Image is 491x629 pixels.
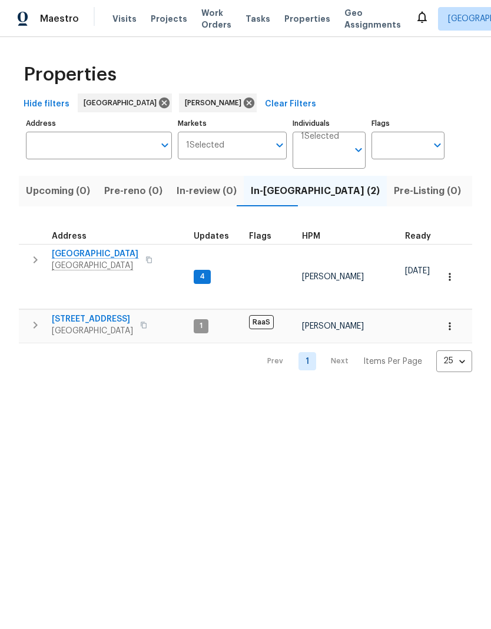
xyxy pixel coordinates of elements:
[40,13,79,25] span: Maestro
[301,132,339,142] span: 1 Selected
[405,232,442,240] div: Earliest renovation start date (first business day after COE or Checkout)
[177,183,237,199] span: In-review (0)
[52,232,87,240] span: Address
[436,346,472,376] div: 25
[24,69,117,81] span: Properties
[178,120,287,127] label: Markets
[249,232,271,240] span: Flags
[302,273,364,281] span: [PERSON_NAME]
[151,13,187,25] span: Projects
[302,322,364,330] span: [PERSON_NAME]
[185,97,246,109] span: [PERSON_NAME]
[293,120,366,127] label: Individuals
[405,267,430,275] span: [DATE]
[302,232,320,240] span: HPM
[26,120,172,127] label: Address
[52,325,133,337] span: [GEOGRAPHIC_DATA]
[405,232,431,240] span: Ready
[194,232,229,240] span: Updates
[271,137,288,153] button: Open
[195,321,207,331] span: 1
[26,183,90,199] span: Upcoming (0)
[284,13,330,25] span: Properties
[112,13,137,25] span: Visits
[104,183,162,199] span: Pre-reno (0)
[344,7,401,31] span: Geo Assignments
[245,15,270,23] span: Tasks
[157,137,173,153] button: Open
[19,93,74,115] button: Hide filters
[78,93,172,112] div: [GEOGRAPHIC_DATA]
[179,93,257,112] div: [PERSON_NAME]
[186,140,224,150] span: 1 Selected
[363,356,422,367] p: Items Per Page
[52,313,133,325] span: [STREET_ADDRESS]
[84,97,161,109] span: [GEOGRAPHIC_DATA]
[195,272,210,282] span: 4
[265,97,316,112] span: Clear Filters
[24,97,69,112] span: Hide filters
[429,137,446,153] button: Open
[251,183,380,199] span: In-[GEOGRAPHIC_DATA] (2)
[201,7,231,31] span: Work Orders
[394,183,461,199] span: Pre-Listing (0)
[256,350,472,372] nav: Pagination Navigation
[350,142,367,158] button: Open
[298,352,316,370] a: Goto page 1
[260,93,321,115] button: Clear Filters
[249,315,274,329] span: RaaS
[371,120,444,127] label: Flags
